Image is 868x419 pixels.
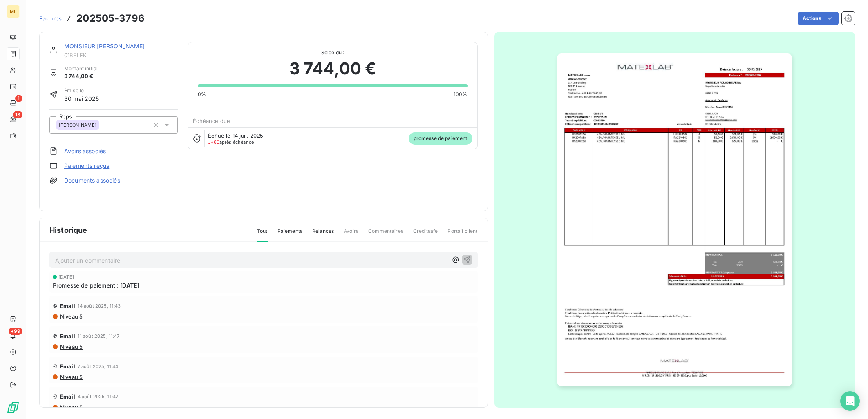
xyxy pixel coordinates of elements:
[208,140,254,145] span: après échéance
[409,132,472,145] span: promesse de paiement
[64,87,99,94] span: Émise le
[413,227,438,241] span: Creditsafe
[13,111,22,118] span: 13
[78,334,120,339] span: 11 août 2025, 11:47
[59,123,96,127] span: [PERSON_NAME]
[198,49,467,56] span: Solde dû :
[64,42,145,49] a: MONSIEUR [PERSON_NAME]
[557,53,792,386] img: invoice_thumbnail
[64,65,98,72] span: Montant initial
[312,227,334,241] span: Relances
[447,227,477,241] span: Portail client
[289,56,376,81] span: 3 744,00 €
[76,11,145,26] h3: 202505-3796
[208,139,219,145] span: J+60
[78,364,119,369] span: 7 août 2025, 11:44
[49,225,87,236] span: Historique
[208,132,263,139] span: Échue le 14 juil. 2025
[60,333,75,339] span: Email
[798,12,839,25] button: Actions
[59,404,83,410] span: Niveau 5
[64,176,120,185] a: Documents associés
[120,281,139,290] span: [DATE]
[7,5,20,18] div: ML
[344,227,358,241] span: Avoirs
[840,391,860,411] div: Open Intercom Messenger
[60,393,75,400] span: Email
[39,14,62,22] a: Factures
[64,72,98,80] span: 3 744,00 €
[78,303,121,308] span: 14 août 2025, 11:43
[277,227,302,241] span: Paiements
[198,91,206,98] span: 0%
[454,91,468,98] span: 100%
[64,52,178,58] span: 01BELFK
[7,401,20,414] img: Logo LeanPay
[368,227,403,241] span: Commentaires
[58,274,74,279] span: [DATE]
[59,374,83,380] span: Niveau 5
[53,281,119,290] span: Promesse de paiement :
[64,147,106,155] a: Avoirs associés
[9,328,22,335] span: +99
[39,15,62,22] span: Factures
[60,363,75,370] span: Email
[193,118,230,124] span: Échéance due
[64,162,109,170] a: Paiements reçus
[64,94,99,103] span: 30 mai 2025
[60,303,75,309] span: Email
[59,313,83,320] span: Niveau 5
[257,227,268,242] span: Tout
[78,394,119,399] span: 4 août 2025, 11:47
[59,343,83,350] span: Niveau 5
[15,95,22,102] span: 1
